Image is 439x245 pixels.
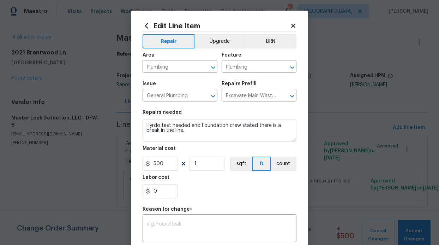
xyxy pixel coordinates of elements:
[245,34,296,48] button: BRN
[252,157,271,171] button: ft
[287,91,297,101] button: Open
[222,81,257,86] h5: Repairs Prefill
[143,175,169,180] h5: Labor cost
[143,81,156,86] h5: Issue
[287,63,297,72] button: Open
[222,53,241,58] h5: Feature
[143,53,155,58] h5: Area
[208,91,218,101] button: Open
[194,34,245,48] button: Upgrade
[143,110,182,115] h5: Repairs needed
[208,63,218,72] button: Open
[271,157,296,171] button: count
[143,119,296,142] textarea: Hyrdo test needed and Foundation crew stated there is a break in the line.
[143,146,176,151] h5: Material cost
[143,207,190,212] h5: Reason for change
[230,157,252,171] button: sqft
[143,34,194,48] button: Repair
[143,22,290,30] h2: Edit Line Item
